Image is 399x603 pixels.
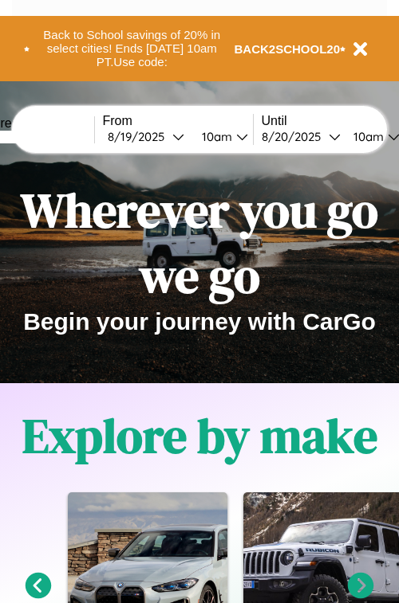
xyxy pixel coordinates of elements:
div: 10am [346,129,388,144]
button: Back to School savings of 20% in select cities! Ends [DATE] 10am PT.Use code: [30,24,235,73]
button: 10am [189,128,253,145]
label: From [103,114,253,128]
b: BACK2SCHOOL20 [235,42,341,56]
div: 8 / 19 / 2025 [108,129,172,144]
h1: Explore by make [22,403,377,468]
div: 8 / 20 / 2025 [262,129,329,144]
div: 10am [194,129,236,144]
button: 8/19/2025 [103,128,189,145]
